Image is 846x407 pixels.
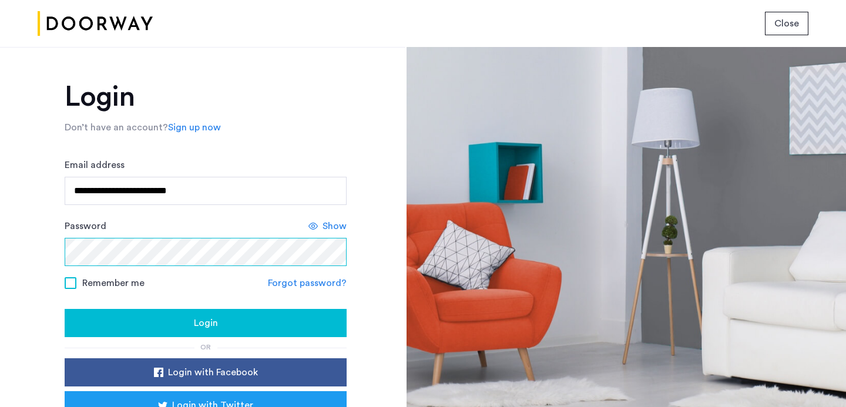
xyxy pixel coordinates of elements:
a: Forgot password? [268,276,347,290]
span: Remember me [82,276,145,290]
span: or [200,344,211,351]
a: Sign up now [168,120,221,134]
button: button [65,358,347,386]
span: Show [323,219,347,233]
img: logo [38,2,153,46]
span: Don’t have an account? [65,123,168,132]
span: Login with Facebook [168,365,258,379]
button: button [765,12,808,35]
label: Email address [65,158,125,172]
span: Login [194,316,218,330]
button: button [65,309,347,337]
span: Close [774,16,799,31]
h1: Login [65,83,347,111]
label: Password [65,219,106,233]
